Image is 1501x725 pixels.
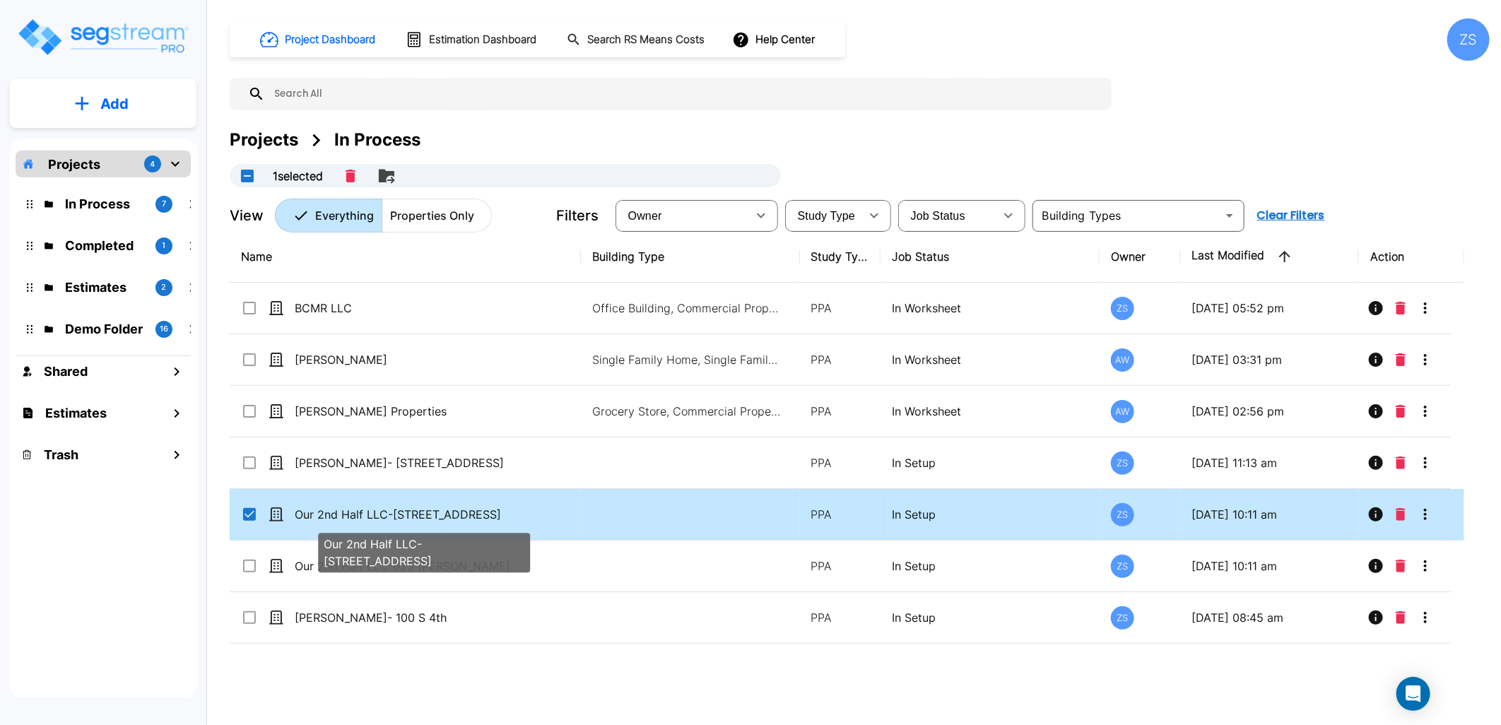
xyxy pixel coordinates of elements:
p: 1 selected [273,167,323,184]
button: Delete [1390,603,1411,632]
button: Project Dashboard [254,24,383,55]
p: Estimates [65,278,144,297]
p: [DATE] 02:56 pm [1192,403,1348,420]
p: Office Building, Commercial Property Site [592,300,783,317]
button: Info [1362,294,1390,322]
button: Estimation Dashboard [400,25,544,54]
img: Logo [16,17,189,57]
p: In Setup [892,558,1088,574]
p: [PERSON_NAME]- 100 S 4th [295,609,530,626]
th: Study Type [800,231,881,283]
p: Properties Only [390,207,474,224]
span: Job Status [911,210,965,222]
input: Building Types [1037,206,1217,225]
p: Add [100,93,129,114]
p: [DATE] 10:11 am [1192,506,1348,523]
button: More-Options [1411,449,1440,477]
p: Completed [65,236,144,255]
button: Info [1362,449,1390,477]
p: PPA [811,506,870,523]
p: Our 2nd Half LLC-[STREET_ADDRESS] [324,536,524,570]
button: More-Options [1411,346,1440,374]
div: ZS [1447,18,1490,61]
div: ZS [1111,555,1134,578]
div: Select [788,196,860,235]
p: In Worksheet [892,403,1088,420]
p: In Setup [892,506,1088,523]
button: Info [1362,552,1390,580]
button: Clear Filters [1252,201,1331,230]
h1: Estimates [45,403,107,423]
button: Properties Only [382,199,492,232]
p: PPA [811,609,870,626]
button: More-Options [1411,552,1440,580]
button: More-Options [1411,603,1440,632]
p: Grocery Store, Commercial Property Site [592,403,783,420]
th: Job Status [881,231,1100,283]
p: 16 [160,323,168,335]
button: UnSelectAll [233,162,261,190]
p: Our 2nd Half LLC-625 [PERSON_NAME] [295,558,530,574]
p: PPA [811,351,870,368]
button: Delete [340,164,361,188]
th: Name [230,231,581,283]
button: Delete [1390,346,1411,374]
button: Info [1362,500,1390,529]
button: Delete [1390,294,1411,322]
div: Projects [230,127,298,153]
p: PPA [811,403,870,420]
th: Building Type [581,231,800,283]
p: [DATE] 05:52 pm [1192,300,1348,317]
h1: Shared [44,362,88,381]
p: In Process [65,194,144,213]
div: Select [618,196,747,235]
div: AW [1111,400,1134,423]
p: [PERSON_NAME] Properties [295,403,530,420]
h1: Search RS Means Costs [587,32,705,48]
button: Help Center [729,26,820,53]
span: Study Type [798,210,855,222]
button: Delete [1390,500,1411,529]
button: More-Options [1411,294,1440,322]
button: Open [1220,206,1240,225]
div: Platform [275,199,492,232]
div: ZS [1111,503,1134,526]
button: Info [1362,603,1390,632]
p: In Worksheet [892,351,1088,368]
p: PPA [811,558,870,574]
p: PPA [811,454,870,471]
th: Action [1359,231,1464,283]
p: In Worksheet [892,300,1088,317]
p: 1 [163,240,166,252]
p: [DATE] 11:13 am [1192,454,1348,471]
p: View [230,205,264,226]
div: AW [1111,348,1134,372]
button: Move [372,162,401,190]
p: Single Family Home, Single Family Home Site [592,351,783,368]
div: Select [901,196,994,235]
button: Add [10,83,196,124]
input: Search All [265,78,1105,110]
p: Everything [315,207,374,224]
p: [DATE] 03:31 pm [1192,351,1348,368]
p: In Setup [892,454,1088,471]
button: More-Options [1411,397,1440,425]
p: [PERSON_NAME] [295,351,530,368]
th: Owner [1100,231,1181,283]
div: ZS [1111,606,1134,630]
p: Demo Folder [65,319,144,338]
p: 2 [162,281,167,293]
p: In Setup [892,609,1088,626]
p: [DATE] 10:11 am [1192,558,1348,574]
button: Delete [1390,449,1411,477]
h1: Estimation Dashboard [429,32,536,48]
p: 7 [162,198,166,210]
button: Everything [275,199,382,232]
button: Info [1362,397,1390,425]
button: More-Options [1411,500,1440,529]
p: 4 [151,158,155,170]
span: Owner [628,210,662,222]
p: Our 2nd Half LLC-[STREET_ADDRESS] [295,506,530,523]
button: Info [1362,346,1390,374]
p: PPA [811,300,870,317]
